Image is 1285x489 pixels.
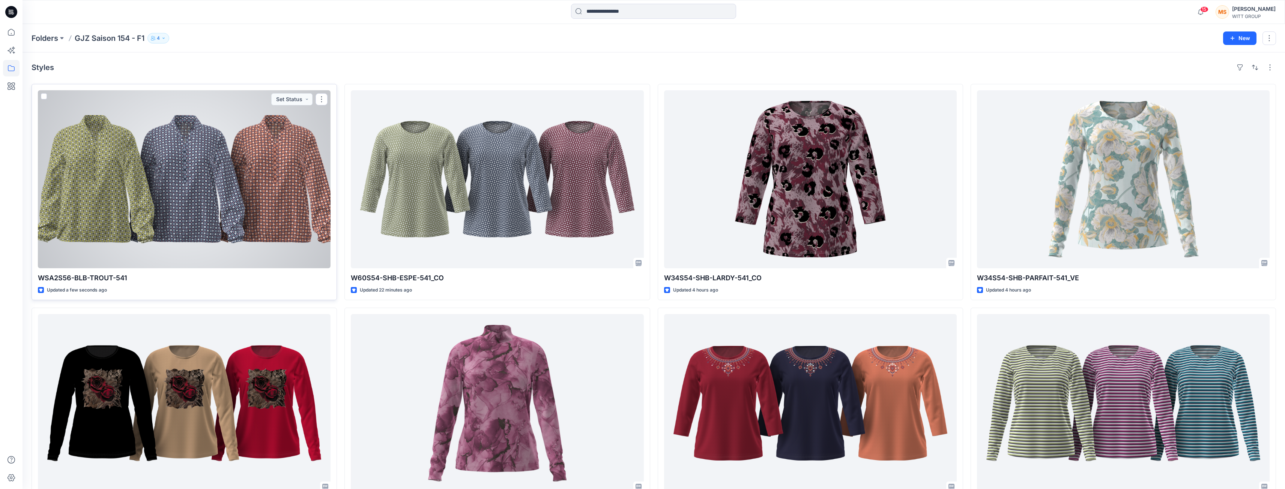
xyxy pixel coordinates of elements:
[1232,4,1276,13] div: [PERSON_NAME]
[1216,5,1229,19] div: MS
[38,273,331,283] p: WSA2S56-BLB-TROUT-541
[351,90,643,268] a: W60S54-SHB-ESPE-541_CO
[673,286,718,294] p: Updated 4 hours ago
[157,34,160,42] p: 4
[32,63,54,72] h4: Styles
[47,286,107,294] p: Updated a few seconds ago
[986,286,1031,294] p: Updated 4 hours ago
[1232,13,1276,19] div: WITT GROUP
[1200,6,1208,12] span: 15
[664,273,957,283] p: W34S54-SHB-LARDY-541_CO
[32,33,58,43] a: Folders
[1223,31,1256,45] button: New
[147,33,169,43] button: 4
[977,90,1270,268] a: W34S54-SHB-PARFAIT-541_VE
[977,273,1270,283] p: W34S54-SHB-PARFAIT-541_VE
[75,33,144,43] p: GJZ Saison 154 - F1
[38,90,331,268] a: WSA2S56-BLB-TROUT-541
[360,286,412,294] p: Updated 22 minutes ago
[664,90,957,268] a: W34S54-SHB-LARDY-541_CO
[351,273,643,283] p: W60S54-SHB-ESPE-541_CO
